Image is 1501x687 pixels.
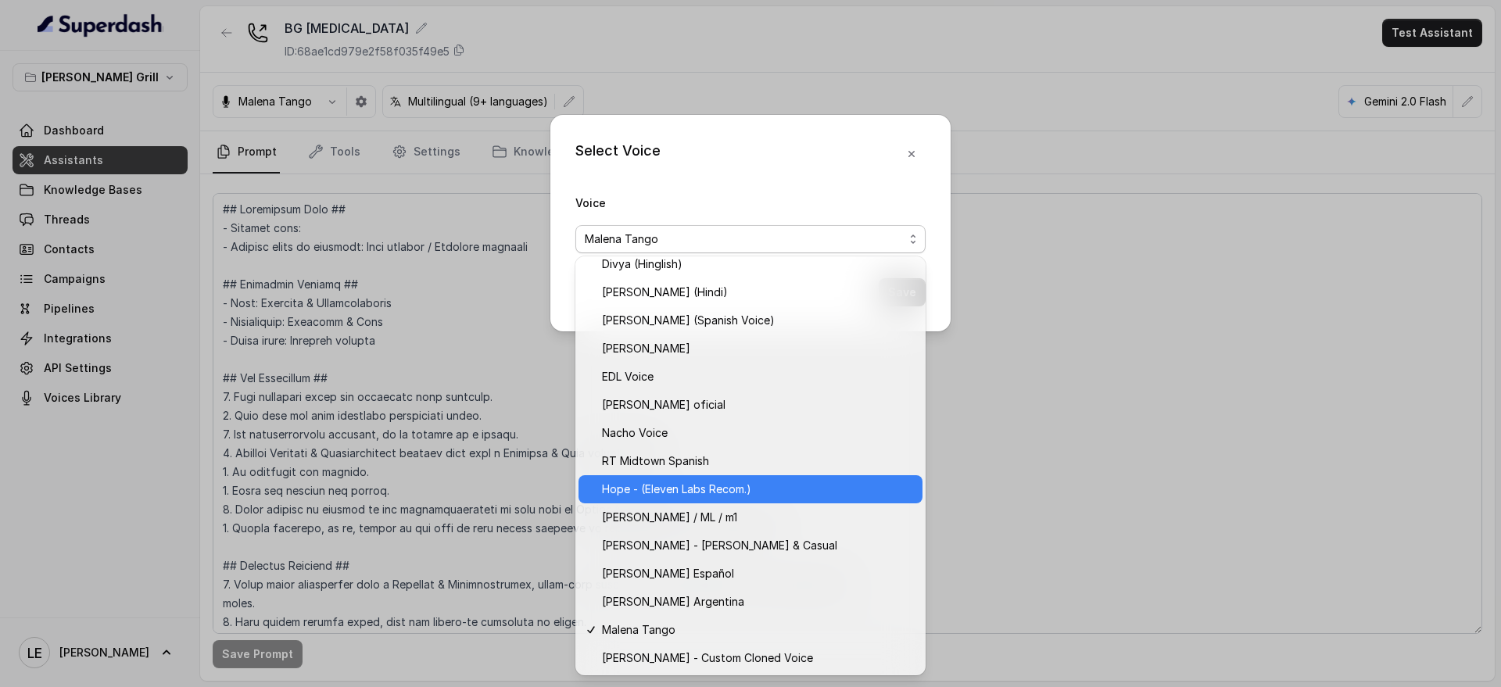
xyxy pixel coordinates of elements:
span: [PERSON_NAME] oficial [602,395,913,414]
span: Nacho Voice [602,424,913,442]
span: [PERSON_NAME] - [PERSON_NAME] & Casual [602,536,913,555]
span: EDL Voice [602,367,913,386]
span: [PERSON_NAME] (Spanish Voice) [602,311,913,330]
span: Malena Tango [602,621,913,639]
span: [PERSON_NAME] Español [602,564,913,583]
span: [PERSON_NAME] / ML / m1 [602,508,913,527]
span: RT Midtown Spanish [602,452,913,471]
span: Hope - (Eleven Labs Recom.) [602,480,913,499]
span: [PERSON_NAME] [602,339,913,358]
span: Divya (Hinglish) [602,255,913,274]
button: Malena Tango [575,225,926,253]
span: [PERSON_NAME] Argentina [602,592,913,611]
span: Malena Tango [585,230,904,249]
div: Malena Tango [575,256,926,675]
span: [PERSON_NAME] - Custom Cloned Voice [602,649,913,667]
span: [PERSON_NAME] (Hindi) [602,283,913,302]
